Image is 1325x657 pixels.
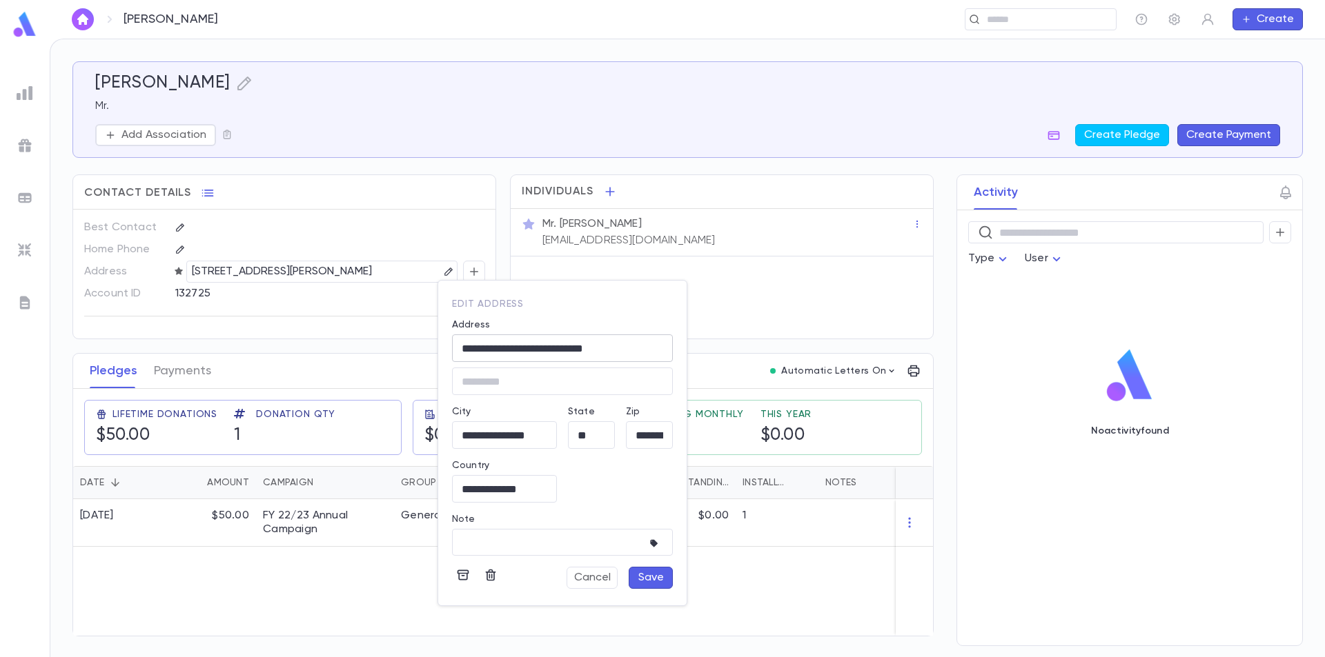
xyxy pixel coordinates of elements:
[626,406,640,417] label: Zip
[629,567,673,589] button: Save
[452,319,490,330] label: Address
[568,406,595,417] label: State
[452,406,471,417] label: City
[567,567,618,589] button: Cancel
[452,299,524,309] span: edit address
[452,514,475,525] label: Note
[452,460,489,471] label: Country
